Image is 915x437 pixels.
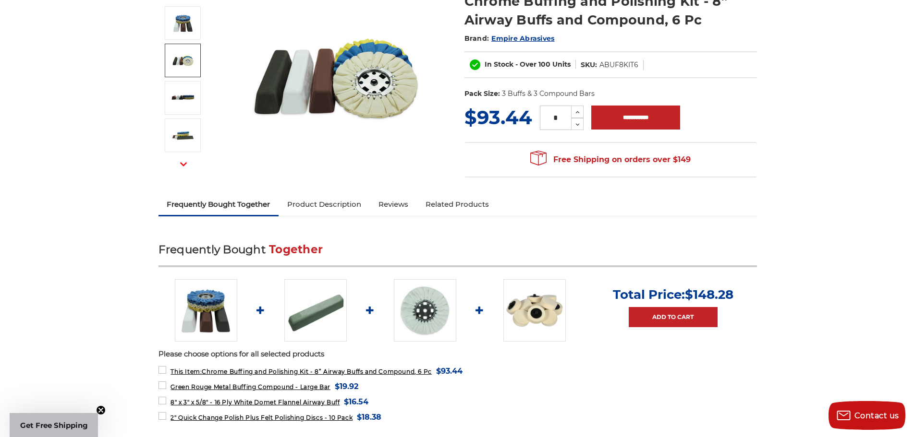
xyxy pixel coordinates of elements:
[159,349,757,360] p: Please choose options for all selected products
[491,34,554,43] a: Empire Abrasives
[357,411,381,424] span: $18.38
[175,279,237,342] img: 8 inch airway buffing wheel and compound kit for chrome
[171,48,195,72] img: chrome 8 inch airway buffing wheel and compound kit
[538,60,550,69] span: 100
[464,106,532,129] span: $93.44
[485,60,513,69] span: In Stock
[515,60,537,69] span: - Over
[171,11,195,35] img: 8 inch airway buffing wheel and compound kit for chrome
[159,243,266,256] span: Frequently Bought
[581,60,597,70] dt: SKU:
[171,86,195,110] img: Chrome Buffing and Polishing Kit - 8” Airway Buffs and Compound, 6 Pc
[464,89,500,99] dt: Pack Size:
[370,194,417,215] a: Reviews
[552,60,571,69] span: Units
[464,34,489,43] span: Brand:
[269,243,323,256] span: Together
[171,123,195,147] img: Chrome Buffing and Polishing Kit - 8” Airway Buffs and Compound, 6 Pc
[20,421,88,430] span: Get Free Shipping
[10,413,98,437] div: Get Free ShippingClose teaser
[171,399,340,406] span: 8" x 3" x 5/8" - 16 Ply White Domet Flannel Airway Buff
[629,307,718,327] a: Add to Cart
[172,154,195,175] button: Next
[502,89,595,99] dd: 3 Buffs & 3 Compound Bars
[854,411,899,420] span: Contact us
[530,150,691,169] span: Free Shipping on orders over $149
[436,365,463,378] span: $93.44
[417,194,498,215] a: Related Products
[599,60,638,70] dd: ABUF8KIT6
[685,287,733,302] span: $148.28
[171,414,353,421] span: 2" Quick Change Polish Plus Felt Polishing Discs - 10 Pack
[335,380,358,393] span: $19.92
[171,368,202,375] strong: This Item:
[171,368,431,375] span: Chrome Buffing and Polishing Kit - 8” Airway Buffs and Compound, 6 Pc
[829,401,905,430] button: Contact us
[171,383,330,390] span: Green Rouge Metal Buffing Compound - Large Bar
[96,405,106,415] button: Close teaser
[344,395,368,408] span: $16.54
[613,287,733,302] p: Total Price:
[279,194,370,215] a: Product Description
[159,194,279,215] a: Frequently Bought Together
